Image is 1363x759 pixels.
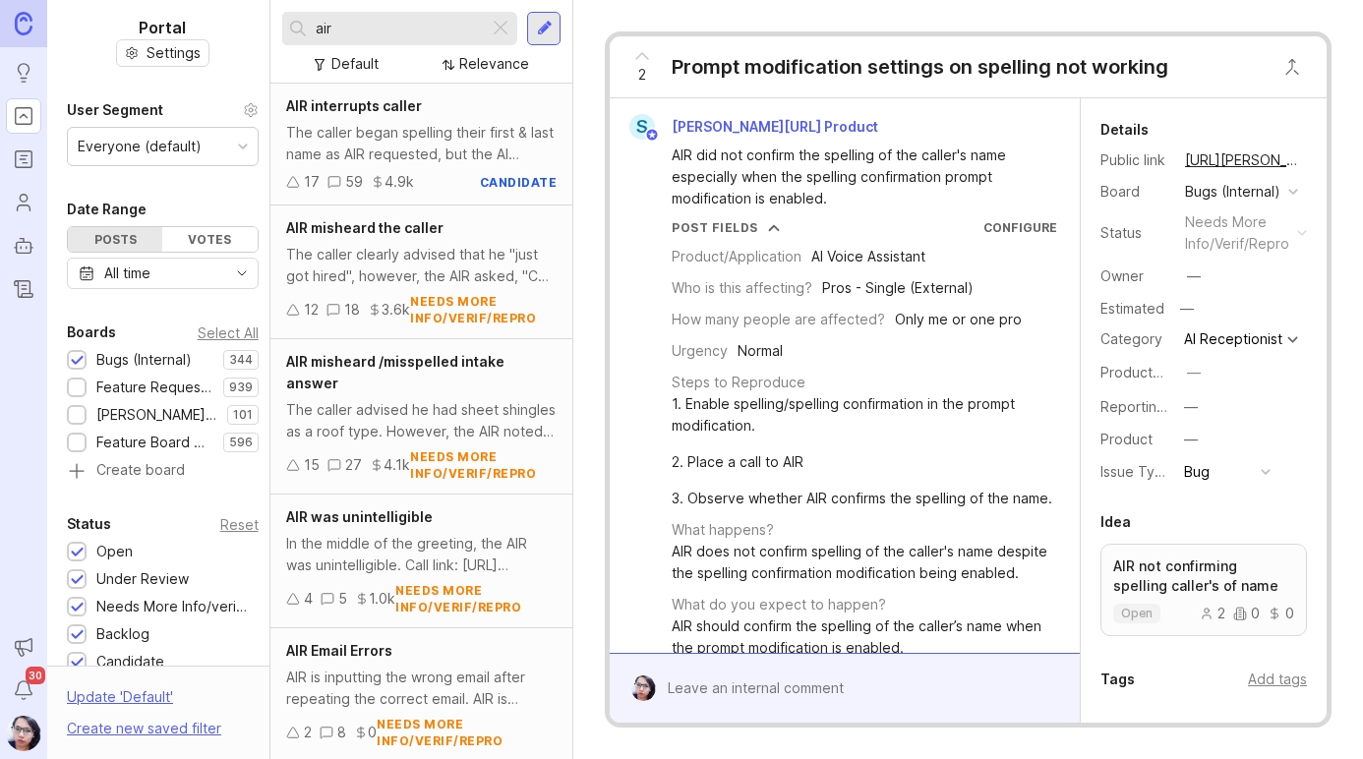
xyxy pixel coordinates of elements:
div: Category [1100,328,1169,350]
div: Details [1100,118,1149,142]
div: The caller clearly advised that he "just got hired", however, the AIR asked, "Can you please clar... [286,244,557,287]
div: Public link [1100,149,1169,171]
div: needs more info/verif/repro [395,582,557,615]
div: Update ' Default ' [67,686,173,718]
a: AIR not confirming spelling caller's of nameopen200 [1100,544,1307,636]
button: Announcements [6,629,41,665]
p: 939 [229,379,253,395]
button: Close button [1273,47,1312,87]
h1: Portal [139,16,186,39]
a: Portal [6,98,41,134]
div: Pros - Single (External) [822,277,974,299]
div: 15 [304,454,320,476]
div: Feature Board Sandbox [DATE] [96,432,213,453]
div: Select All [198,327,259,338]
label: ProductboardID [1100,364,1205,380]
div: 27 [345,454,362,476]
div: Who is this affecting? [672,277,812,299]
a: Create board [67,463,259,481]
a: AIR misheard /misspelled intake answerThe caller advised he had sheet shingles as a roof type. Ho... [270,339,572,495]
a: [URL][PERSON_NAME] [1179,147,1307,173]
div: Backlog [96,623,149,645]
div: 3. Observe whether AIR confirms the spelling of the name. [672,488,1057,509]
div: Default [331,53,379,75]
div: Reset [220,519,259,530]
div: AIR is inputting the wrong email after repeating the correct email. AIR is adding a period betwee... [286,667,557,710]
div: Boards [67,321,116,344]
div: Post Fields [672,219,758,236]
div: 12 [304,299,319,321]
div: 1.0k [369,588,395,610]
label: Issue Type [1100,463,1172,480]
div: AIR does not confirm spelling of the caller's name despite the spelling confirmation modification... [672,541,1057,584]
span: AIR was unintelligible [286,508,433,525]
div: The caller advised he had sheet shingles as a roof type. However, the AIR noted "singles" (omitti... [286,399,557,442]
div: — [1184,429,1198,450]
button: Settings [116,39,209,67]
div: 4.1k [384,454,410,476]
div: Status [67,512,111,536]
div: Candidate [96,651,164,672]
div: Product/Application [672,246,801,267]
div: needs more info/verif/repro [377,716,557,749]
div: Tags [1100,668,1135,691]
div: 4.9k [385,171,414,193]
div: Board [1100,181,1169,203]
div: All time [104,263,150,284]
span: [PERSON_NAME][URL] Product [672,118,878,135]
div: In the middle of the greeting, the AIR was unintelligible. Call link: [URL][PERSON_NAME] Bug foun... [286,533,557,576]
span: AIR Email Errors [286,642,392,659]
div: AIR should confirm the spelling of the caller’s name when the prompt modification is enabled. [672,615,1057,659]
img: Pamela Cervantes [630,675,656,701]
div: 0 [1268,607,1294,620]
div: Everyone (default) [78,136,202,157]
input: Search... [316,18,481,39]
div: Idea [1100,510,1131,534]
div: How many people are affected? [672,309,885,330]
div: — [1187,265,1201,287]
p: 596 [229,435,253,450]
div: Bugs (Internal) [96,349,192,371]
a: AIR interrupts callerThe caller began spelling their first & last name as AIR requested, but the ... [270,84,572,205]
div: needs more info/verif/repro [410,448,557,482]
label: Reporting Team [1100,398,1206,415]
div: User Segment [67,98,163,122]
div: Date Range [67,198,147,221]
button: Post Fields [672,219,780,236]
div: — [1174,296,1200,321]
span: 30 [26,667,45,684]
div: Feature Requests (Internal) [96,377,213,398]
button: Notifications [6,672,41,708]
div: AI Receptionist [1184,332,1282,346]
div: Prompt modification settings on spelling not working [672,53,1168,81]
div: Estimated [1100,302,1164,316]
span: Settings [147,43,201,63]
svg: toggle icon [226,265,258,281]
p: open [1121,606,1153,621]
div: Normal [738,340,783,362]
div: 18 [344,299,360,321]
div: — [1187,362,1201,383]
div: 2 [1200,607,1225,620]
label: Product [1100,431,1153,447]
div: Owner [1100,265,1169,287]
div: Urgency [672,340,728,362]
a: Ideas [6,55,41,90]
div: Only me or one pro [895,309,1022,330]
div: — [1184,396,1198,418]
div: 2. Place a call to AIR [672,451,1057,473]
div: What happens? [672,519,774,541]
div: 8 [337,722,346,743]
div: 0 [368,722,377,743]
div: Relevance [459,53,529,75]
p: 101 [233,407,253,423]
div: Create new saved filter [67,718,221,739]
div: 2 [304,722,312,743]
div: What do you expect to happen? [672,594,886,615]
p: AIR not confirming spelling caller's of name [1113,556,1294,596]
button: ProductboardID [1181,360,1207,385]
div: S [629,114,655,140]
div: [PERSON_NAME] (Public) [96,404,217,426]
div: Needs More Info/verif/repro [96,596,249,617]
button: Pamela Cervantes [6,716,41,751]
